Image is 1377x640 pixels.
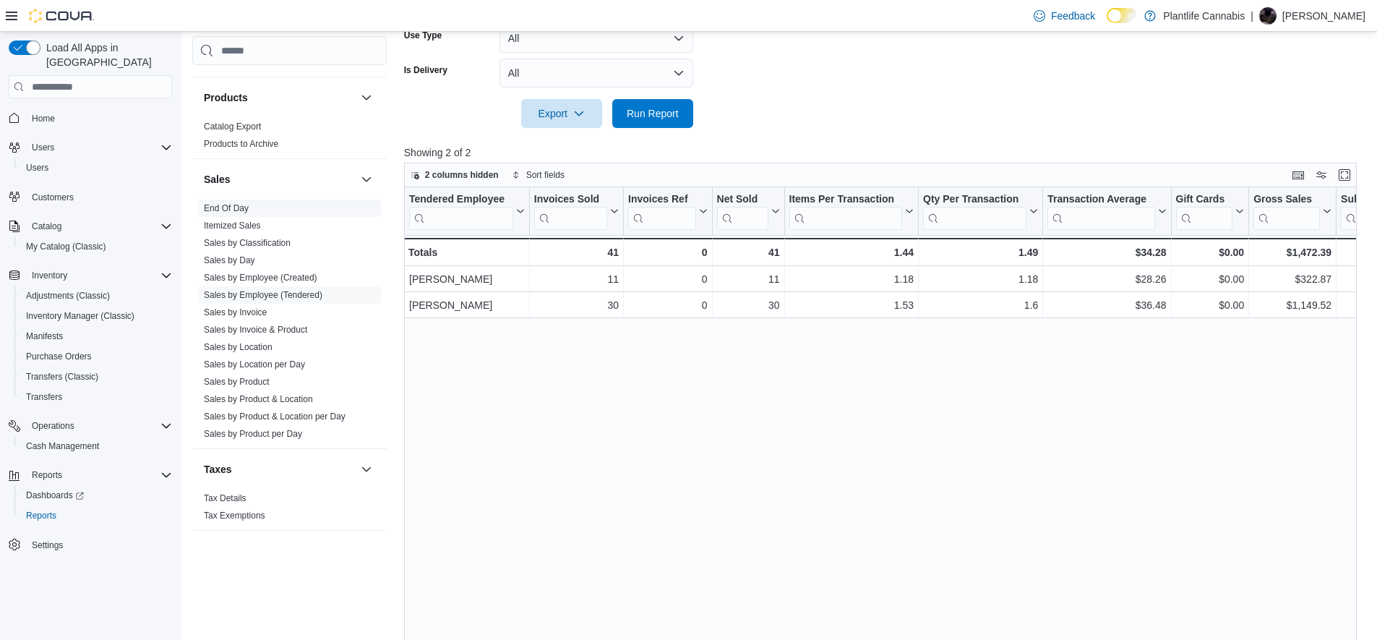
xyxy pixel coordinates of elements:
[26,139,60,156] button: Users
[1175,193,1244,230] button: Gift Cards
[499,59,693,88] button: All
[409,270,525,288] div: [PERSON_NAME]
[612,99,693,128] button: Run Report
[627,106,679,121] span: Run Report
[9,101,172,593] nav: Complex example
[628,193,695,230] div: Invoices Ref
[409,193,513,207] div: Tendered Employee
[26,351,92,362] span: Purchase Orders
[530,99,593,128] span: Export
[26,267,73,284] button: Inventory
[716,296,779,314] div: 30
[14,436,178,456] button: Cash Management
[1047,193,1166,230] button: Transaction Average
[26,267,172,284] span: Inventory
[3,137,178,158] button: Users
[26,371,98,383] span: Transfers (Classic)
[534,193,607,230] div: Invoices Sold
[14,387,178,407] button: Transfers
[20,438,105,455] a: Cash Management
[26,218,67,235] button: Catalog
[204,272,317,283] span: Sales by Employee (Created)
[29,9,94,23] img: Cova
[628,193,707,230] button: Invoices Ref
[26,139,172,156] span: Users
[20,307,172,325] span: Inventory Manager (Classic)
[204,90,248,105] h3: Products
[1175,270,1244,288] div: $0.00
[20,348,172,365] span: Purchase Orders
[1259,7,1277,25] div: Jenn Armitage
[20,348,98,365] a: Purchase Orders
[204,172,355,187] button: Sales
[1253,296,1331,314] div: $1,149.52
[789,296,914,314] div: 1.53
[14,346,178,367] button: Purchase Orders
[1175,244,1244,261] div: $0.00
[26,466,172,484] span: Reports
[40,40,172,69] span: Load All Apps in [GEOGRAPHIC_DATA]
[204,307,267,317] a: Sales by Invoice
[204,121,261,132] a: Catalog Export
[204,255,255,266] span: Sales by Day
[1253,193,1331,230] button: Gross Sales
[1175,193,1232,230] div: Gift Card Sales
[26,189,80,206] a: Customers
[20,507,62,524] a: Reports
[26,490,84,501] span: Dashboards
[404,145,1367,160] p: Showing 2 of 2
[3,216,178,236] button: Catalog
[204,493,246,503] a: Tax Details
[425,169,499,181] span: 2 columns hidden
[628,296,707,314] div: 0
[534,193,619,230] button: Invoices Sold
[192,118,387,158] div: Products
[14,158,178,178] button: Users
[26,290,110,302] span: Adjustments (Classic)
[204,411,346,422] span: Sales by Product & Location per Day
[1290,166,1307,184] button: Keyboard shortcuts
[32,192,74,203] span: Customers
[204,342,273,352] a: Sales by Location
[32,142,54,153] span: Users
[26,188,172,206] span: Customers
[32,113,55,124] span: Home
[204,220,261,231] span: Itemized Sales
[923,193,1026,207] div: Qty Per Transaction
[204,510,265,521] span: Tax Exemptions
[192,54,387,77] div: Pricing
[789,270,914,288] div: 1.18
[1282,7,1365,25] p: [PERSON_NAME]
[20,368,172,385] span: Transfers (Classic)
[204,511,265,521] a: Tax Exemptions
[20,328,172,345] span: Manifests
[204,138,278,150] span: Products to Archive
[14,326,178,346] button: Manifests
[20,388,68,406] a: Transfers
[204,289,322,301] span: Sales by Employee (Tendered)
[521,99,602,128] button: Export
[20,507,172,524] span: Reports
[716,244,779,261] div: 41
[204,238,291,248] a: Sales by Classification
[409,193,525,230] button: Tendered Employee
[32,221,61,232] span: Catalog
[1047,244,1166,261] div: $34.28
[26,440,99,452] span: Cash Management
[358,461,375,478] button: Taxes
[26,108,172,127] span: Home
[26,330,63,342] span: Manifests
[1336,166,1353,184] button: Enter fullscreen
[923,296,1038,314] div: 1.6
[20,238,112,255] a: My Catalog (Classic)
[20,307,140,325] a: Inventory Manager (Classic)
[204,359,305,370] span: Sales by Location per Day
[204,394,313,404] a: Sales by Product & Location
[20,368,104,385] a: Transfers (Classic)
[404,64,447,76] label: Is Delivery
[534,296,619,314] div: 30
[499,24,693,53] button: All
[1175,296,1244,314] div: $0.00
[26,417,80,435] button: Operations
